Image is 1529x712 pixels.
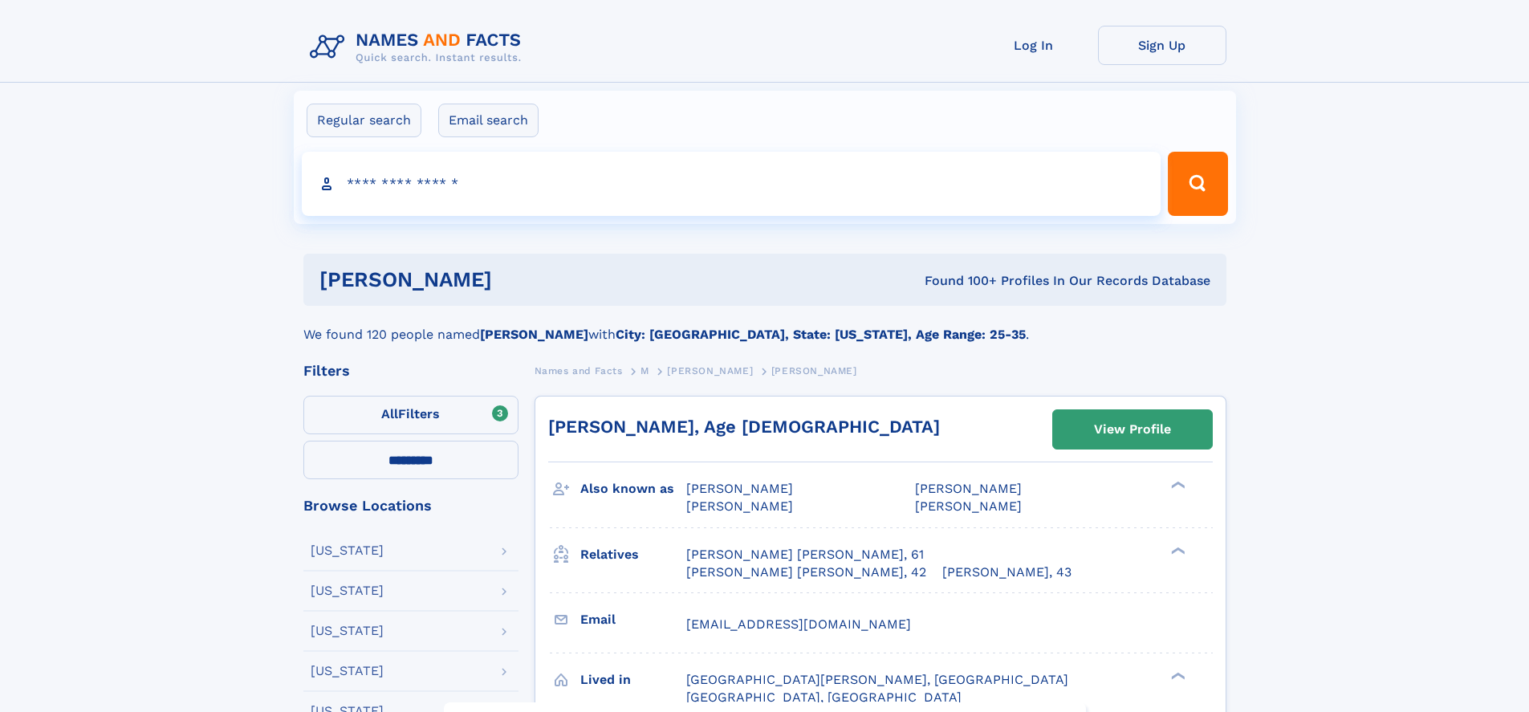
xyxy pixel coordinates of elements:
[548,417,940,437] a: [PERSON_NAME], Age [DEMOGRAPHIC_DATA]
[915,498,1022,514] span: [PERSON_NAME]
[686,498,793,514] span: [PERSON_NAME]
[686,616,911,632] span: [EMAIL_ADDRESS][DOMAIN_NAME]
[580,606,686,633] h3: Email
[580,541,686,568] h3: Relatives
[311,625,384,637] div: [US_STATE]
[311,584,384,597] div: [US_STATE]
[303,498,518,513] div: Browse Locations
[1098,26,1226,65] a: Sign Up
[311,544,384,557] div: [US_STATE]
[1167,670,1186,681] div: ❯
[438,104,539,137] label: Email search
[311,665,384,677] div: [US_STATE]
[480,327,588,342] b: [PERSON_NAME]
[303,364,518,378] div: Filters
[307,104,421,137] label: Regular search
[915,481,1022,496] span: [PERSON_NAME]
[381,406,398,421] span: All
[1167,480,1186,490] div: ❯
[616,327,1026,342] b: City: [GEOGRAPHIC_DATA], State: [US_STATE], Age Range: 25-35
[686,672,1068,687] span: [GEOGRAPHIC_DATA][PERSON_NAME], [GEOGRAPHIC_DATA]
[667,360,753,380] a: [PERSON_NAME]
[319,270,709,290] h1: [PERSON_NAME]
[303,306,1226,344] div: We found 120 people named with .
[1053,410,1212,449] a: View Profile
[686,563,926,581] a: [PERSON_NAME] [PERSON_NAME], 42
[580,475,686,502] h3: Also known as
[1094,411,1171,448] div: View Profile
[1168,152,1227,216] button: Search Button
[942,563,1072,581] a: [PERSON_NAME], 43
[771,365,857,376] span: [PERSON_NAME]
[303,26,535,69] img: Logo Names and Facts
[686,546,924,563] a: [PERSON_NAME] [PERSON_NAME], 61
[535,360,623,380] a: Names and Facts
[1167,545,1186,555] div: ❯
[686,481,793,496] span: [PERSON_NAME]
[970,26,1098,65] a: Log In
[686,690,962,705] span: [GEOGRAPHIC_DATA], [GEOGRAPHIC_DATA]
[667,365,753,376] span: [PERSON_NAME]
[303,396,518,434] label: Filters
[580,666,686,694] h3: Lived in
[640,360,649,380] a: M
[708,272,1210,290] div: Found 100+ Profiles In Our Records Database
[640,365,649,376] span: M
[302,152,1161,216] input: search input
